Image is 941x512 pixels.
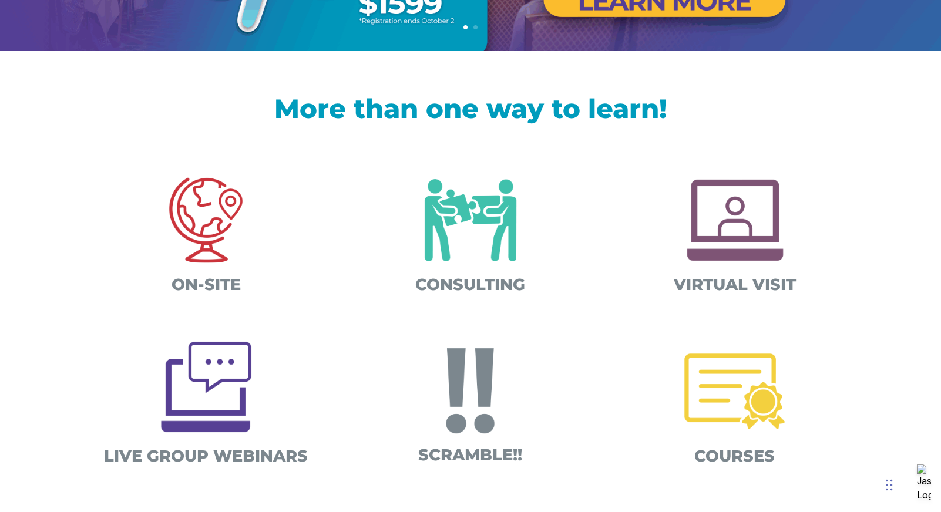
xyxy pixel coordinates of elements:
[95,95,846,127] h1: More than one way to learn!
[695,446,775,466] span: COURSES
[418,446,522,465] span: SCRAMBLE!!
[415,275,525,294] span: CONSULTING
[104,446,308,466] span: LIVE GROUP WEBINARS
[674,275,796,294] span: VIRTUAL VISIT
[674,330,797,453] img: Certifications
[743,385,941,512] iframe: Chat Widget
[886,467,893,503] div: Drag
[463,25,468,29] a: 1
[144,159,267,282] img: On-site
[473,25,478,29] a: 2
[172,275,241,294] span: ON-SITE
[409,159,532,282] img: Consulting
